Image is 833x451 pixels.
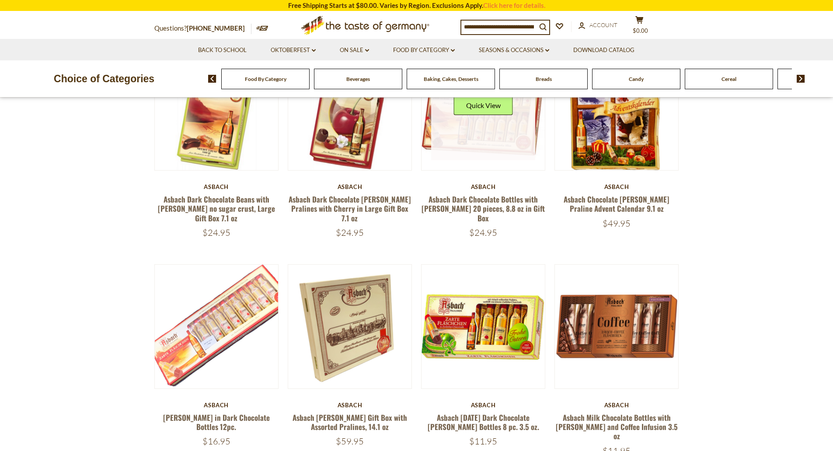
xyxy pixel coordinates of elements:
div: Asbach [421,183,546,190]
img: Asbach [422,46,545,170]
div: Asbach [554,402,679,409]
span: $24.95 [202,227,230,238]
a: Click here for details. [483,1,545,9]
span: $24.95 [469,227,497,238]
a: Cereal [721,76,736,82]
a: Account [579,21,617,30]
span: Account [589,21,617,28]
span: $24.95 [336,227,364,238]
button: Quick View [454,95,513,115]
img: Asbach [555,265,679,388]
a: Asbach Chocolate [PERSON_NAME] Praline Advent Calendar 9.1 oz [564,194,669,214]
a: [PHONE_NUMBER] [187,24,245,32]
a: Breads [536,76,552,82]
a: Asbach [PERSON_NAME] Gift Box with Assorted Pralines, 14.1 oz [293,412,407,432]
span: $59.95 [336,436,364,447]
a: [PERSON_NAME] in Dark Chocolate Bottles 12pc. [163,412,270,432]
a: On Sale [340,45,369,55]
a: Candy [629,76,644,82]
img: next arrow [797,75,805,83]
p: Questions? [154,23,251,34]
div: Asbach [288,402,412,409]
a: Baking, Cakes, Desserts [424,76,478,82]
a: Back to School [198,45,247,55]
img: Asbach [422,265,545,388]
img: Asbach [288,265,412,388]
span: $49.95 [603,218,631,229]
a: Food By Category [245,76,286,82]
a: Download Catalog [573,45,634,55]
a: Food By Category [393,45,455,55]
img: previous arrow [208,75,216,83]
a: Beverages [346,76,370,82]
a: Asbach Dark Chocolate Beans with [PERSON_NAME] no sugar crust, Large Gift Box 7.1 oz [158,194,275,224]
div: Asbach [554,183,679,190]
img: Asbach [288,46,412,170]
span: $0.00 [633,27,648,34]
a: Asbach Dark Chocolate Bottles with [PERSON_NAME] 20 pieces, 8.8 oz in Gift Box [422,194,545,224]
a: Asbach [DATE] Dark Chocolate [PERSON_NAME] Bottles 8 pc. 3.5 oz. [428,412,539,432]
img: Asbach [155,46,279,170]
div: Asbach [154,183,279,190]
div: Asbach [154,402,279,409]
span: $16.95 [202,436,230,447]
span: $11.95 [469,436,497,447]
div: Asbach [288,183,412,190]
a: Asbach Dark Chocolate [PERSON_NAME] Pralines with Cherry in Large Gift Box 7.1 oz [289,194,411,224]
img: Asbach [155,265,279,388]
div: Asbach [421,402,546,409]
a: Oktoberfest [271,45,316,55]
img: Asbach [555,46,679,170]
button: $0.00 [627,16,653,38]
a: Asbach Milk Chocolate Bottles with [PERSON_NAME] and Coffee Infusion 3.5 oz [556,412,678,442]
a: Seasons & Occasions [479,45,549,55]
